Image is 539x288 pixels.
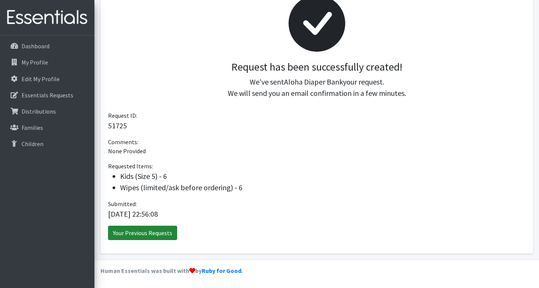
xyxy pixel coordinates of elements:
[108,200,137,208] span: Submitted:
[3,71,91,86] a: Edit My Profile
[3,120,91,135] a: Families
[22,42,49,50] p: Dashboard
[22,75,60,83] p: Edit My Profile
[114,76,520,99] p: We've sent your request. We will send you an email confirmation in a few minutes.
[120,171,526,182] li: Kids (Size 5) - 6
[120,182,526,193] li: Wipes (limited/ask before ordering) - 6
[108,162,153,170] span: Requested Items:
[22,59,48,66] p: My Profile
[3,104,91,119] a: Distributions
[3,39,91,54] a: Dashboard
[22,108,56,115] p: Distributions
[22,124,43,131] p: Families
[108,120,526,131] p: 51725
[108,138,138,146] span: Comments:
[108,208,526,220] p: [DATE] 22:56:08
[22,140,43,148] p: Children
[202,267,241,274] a: Ruby for Good
[3,88,91,103] a: Essentials Requests
[100,267,243,274] strong: Human Essentials was built with by .
[114,61,520,74] h3: Request has been successfully created!
[3,136,91,151] a: Children
[3,55,91,70] a: My Profile
[108,112,137,119] span: Request ID:
[284,77,343,86] span: Aloha Diaper Bank
[108,147,146,155] span: None Provided
[3,5,91,30] img: HumanEssentials
[22,91,73,99] p: Essentials Requests
[108,226,177,240] a: Your Previous Requests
